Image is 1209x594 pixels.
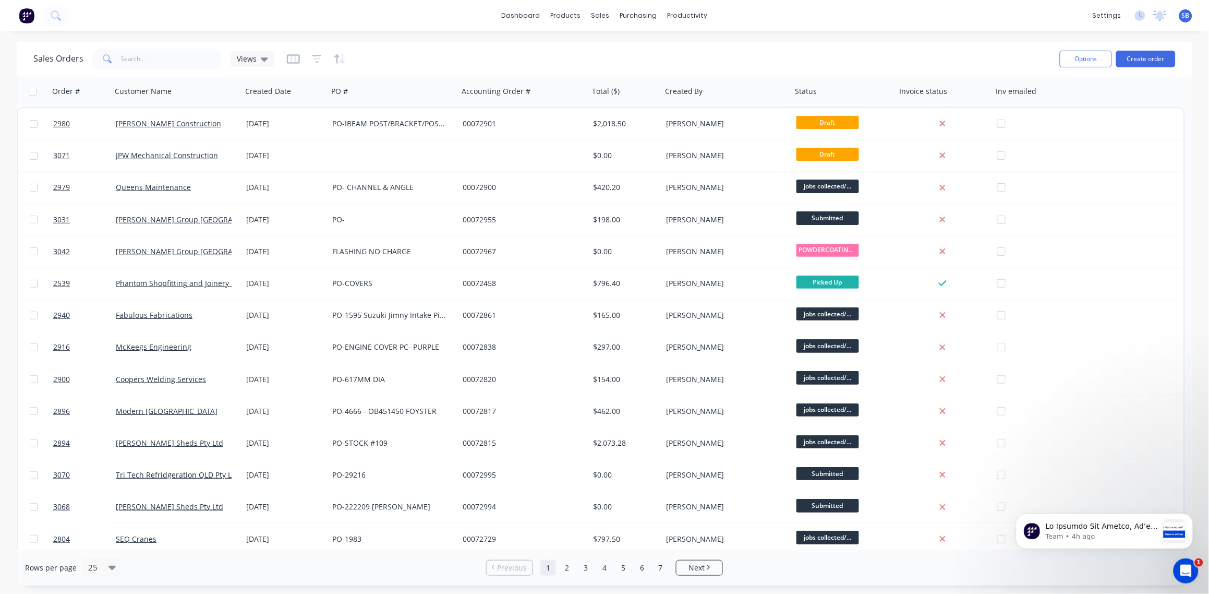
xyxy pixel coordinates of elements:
[53,502,70,512] span: 3068
[487,563,533,573] a: Previous page
[688,563,705,573] span: Next
[332,278,448,289] div: PO-COVERS
[53,374,70,385] span: 2900
[665,86,703,97] div: Created By
[666,118,782,129] div: [PERSON_NAME]
[666,438,782,448] div: [PERSON_NAME]
[121,49,223,69] input: Search...
[996,86,1037,97] div: Inv emailed
[593,534,655,544] div: $797.50
[332,406,448,417] div: PO-4666 - OB451450 FOYSTER
[593,502,655,512] div: $0.00
[53,524,116,555] a: 2804
[796,307,859,320] span: jobs collected/...
[246,278,324,289] div: [DATE]
[593,246,655,257] div: $0.00
[666,342,782,352] div: [PERSON_NAME]
[463,502,578,512] div: 00072994
[116,215,272,224] a: [PERSON_NAME] Group [GEOGRAPHIC_DATA]
[796,276,859,289] span: Picked Up
[116,278,255,288] a: Phantom Shopfitting and Joinery Pty Ltd
[331,86,348,97] div: PO #
[53,236,116,267] a: 3042
[53,406,70,417] span: 2896
[246,406,324,417] div: [DATE]
[463,470,578,480] div: 00072995
[463,374,578,385] div: 00072820
[1000,493,1209,566] iframe: Intercom notifications message
[482,560,727,576] ul: Pagination
[497,8,546,23] a: dashboard
[462,86,530,97] div: Accounting Order #
[593,182,655,193] div: $420.20
[115,86,172,97] div: Customer Name
[245,86,291,97] div: Created Date
[53,491,116,522] a: 3068
[332,438,448,448] div: PO-STOCK #109
[634,560,650,576] a: Page 6
[463,438,578,448] div: 00072815
[116,502,223,512] a: [PERSON_NAME] Sheds Pty Ltd
[795,86,817,97] div: Status
[666,182,782,193] div: [PERSON_NAME]
[463,310,578,320] div: 00072861
[666,246,782,257] div: [PERSON_NAME]
[116,182,191,192] a: Queens Maintenance
[593,374,655,385] div: $154.00
[796,499,859,512] span: Submitted
[796,339,859,352] span: jobs collected/...
[53,534,70,544] span: 2804
[593,342,655,352] div: $297.00
[578,560,594,576] a: Page 3
[332,470,448,480] div: PO-29216
[593,470,655,480] div: $0.00
[53,427,116,459] a: 2894
[796,116,859,129] span: Draft
[246,182,324,193] div: [DATE]
[52,86,80,97] div: Order #
[332,246,448,257] div: FLASHING NO CHARGE
[246,150,324,161] div: [DATE]
[332,342,448,352] div: PO-ENGINE COVER PC- PURPLE
[246,310,324,320] div: [DATE]
[116,470,239,480] a: Tri Tech Refridgeration QLD Pty Ltd
[463,182,578,193] div: 00072900
[332,310,448,320] div: PO-1595 Suzuki Jimny Intake Pipe Bracket
[593,406,655,417] div: $462.00
[463,406,578,417] div: 00072817
[559,560,575,576] a: Page 2
[597,560,612,576] a: Page 4
[546,8,586,23] div: products
[53,310,70,320] span: 2940
[463,342,578,352] div: 00072838
[19,8,34,23] img: Factory
[53,331,116,363] a: 2916
[246,246,324,257] div: [DATE]
[246,374,324,385] div: [DATE]
[116,406,217,416] a: Modern [GEOGRAPHIC_DATA]
[246,502,324,512] div: [DATE]
[246,438,324,448] div: [DATE]
[796,244,859,257] span: POWDERCOATING/S...
[586,8,615,23] div: sales
[796,467,859,480] span: Submitted
[53,438,70,448] span: 2894
[332,502,448,512] div: PO-222209 [PERSON_NAME]
[593,150,655,161] div: $0.00
[498,563,527,573] span: Previous
[332,374,448,385] div: PO-617MM DIA
[796,211,859,224] span: Submitted
[53,396,116,427] a: 2896
[246,215,324,225] div: [DATE]
[540,560,556,576] a: Page 1 is your current page
[593,215,655,225] div: $198.00
[246,342,324,352] div: [DATE]
[463,118,578,129] div: 00072901
[666,470,782,480] div: [PERSON_NAME]
[1195,559,1203,567] span: 1
[116,246,272,256] a: [PERSON_NAME] Group [GEOGRAPHIC_DATA]
[1174,559,1199,584] iframe: Intercom live chat
[653,560,669,576] a: Page 7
